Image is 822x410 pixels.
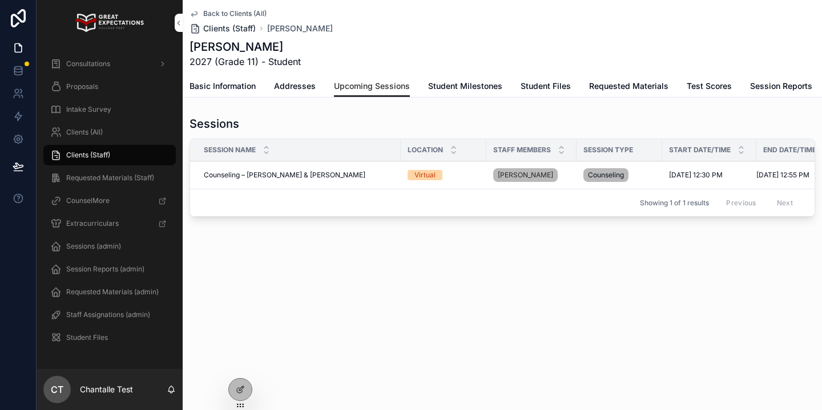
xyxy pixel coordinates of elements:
[190,9,267,18] a: Back to Clients (All)
[43,282,176,302] a: Requested Materials (admin)
[43,213,176,234] a: Extracurriculars
[66,82,98,91] span: Proposals
[66,287,159,297] span: Requested Materials (admin)
[43,54,176,74] a: Consultations
[588,171,624,180] span: Counseling
[80,384,133,395] p: Chantalle Test
[43,236,176,257] a: Sessions (admin)
[204,171,365,180] span: Counseling – [PERSON_NAME] & [PERSON_NAME]
[43,76,176,97] a: Proposals
[190,116,239,132] h1: Sessions
[763,145,816,155] span: End Date/Time
[43,122,176,143] a: Clients (All)
[267,23,333,34] a: [PERSON_NAME]
[750,76,812,99] a: Session Reports
[190,80,256,92] span: Basic Information
[66,173,154,182] span: Requested Materials (Staff)
[669,171,723,180] span: [DATE] 12:30 PM
[66,333,108,342] span: Student Files
[43,190,176,211] a: CounselMore
[414,170,436,180] div: Virtual
[640,198,709,208] span: Showing 1 of 1 results
[66,219,119,228] span: Extracurriculars
[51,383,63,396] span: CT
[37,46,183,363] div: scrollable content
[589,76,668,99] a: Requested Materials
[66,196,110,205] span: CounselMore
[750,80,812,92] span: Session Reports
[274,80,316,92] span: Addresses
[493,145,551,155] span: Staff Members
[756,171,809,180] span: [DATE] 12:55 PM
[66,151,110,160] span: Clients (Staff)
[521,80,571,92] span: Student Files
[43,145,176,165] a: Clients (Staff)
[204,145,256,155] span: Session Name
[43,259,176,279] a: Session Reports (admin)
[66,128,103,137] span: Clients (All)
[274,76,316,99] a: Addresses
[190,23,256,34] a: Clients (Staff)
[428,80,502,92] span: Student Milestones
[589,80,668,92] span: Requested Materials
[43,305,176,325] a: Staff Assignations (admin)
[66,310,150,319] span: Staff Assignations (admin)
[334,76,410,98] a: Upcoming Sessions
[190,55,301,68] span: 2027 (Grade 11) - Student
[428,76,502,99] a: Student Milestones
[43,327,176,348] a: Student Files
[43,168,176,188] a: Requested Materials (Staff)
[583,145,633,155] span: Session Type
[203,9,267,18] span: Back to Clients (All)
[66,265,144,274] span: Session Reports (admin)
[334,80,410,92] span: Upcoming Sessions
[408,145,443,155] span: Location
[66,105,111,114] span: Intake Survey
[521,76,571,99] a: Student Files
[75,14,143,32] img: App logo
[66,59,110,68] span: Consultations
[43,99,176,120] a: Intake Survey
[687,80,732,92] span: Test Scores
[66,242,121,251] span: Sessions (admin)
[203,23,256,34] span: Clients (Staff)
[493,168,558,182] a: [PERSON_NAME]
[190,39,301,55] h1: [PERSON_NAME]
[669,145,731,155] span: Start Date/Time
[190,76,256,99] a: Basic Information
[498,171,553,180] span: [PERSON_NAME]
[687,76,732,99] a: Test Scores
